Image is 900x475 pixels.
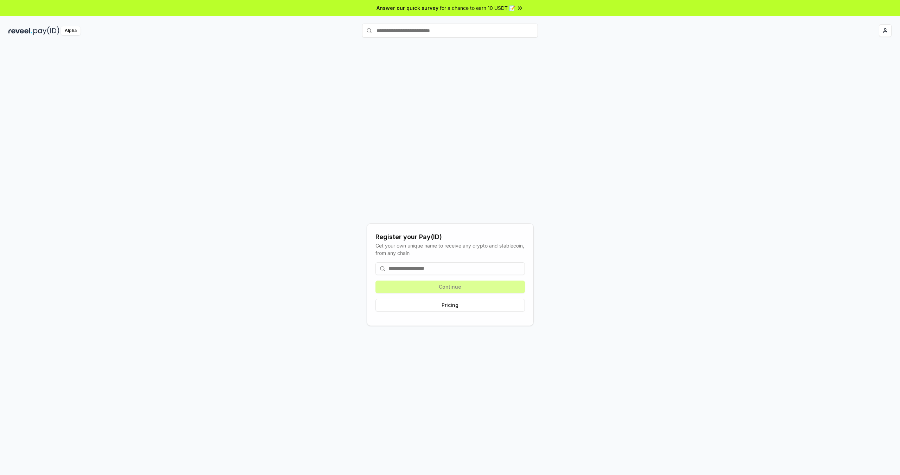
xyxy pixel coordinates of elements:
[33,26,59,35] img: pay_id
[375,232,525,242] div: Register your Pay(ID)
[375,242,525,257] div: Get your own unique name to receive any crypto and stablecoin, from any chain
[375,299,525,312] button: Pricing
[377,4,438,12] span: Answer our quick survey
[61,26,81,35] div: Alpha
[8,26,32,35] img: reveel_dark
[440,4,515,12] span: for a chance to earn 10 USDT 📝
